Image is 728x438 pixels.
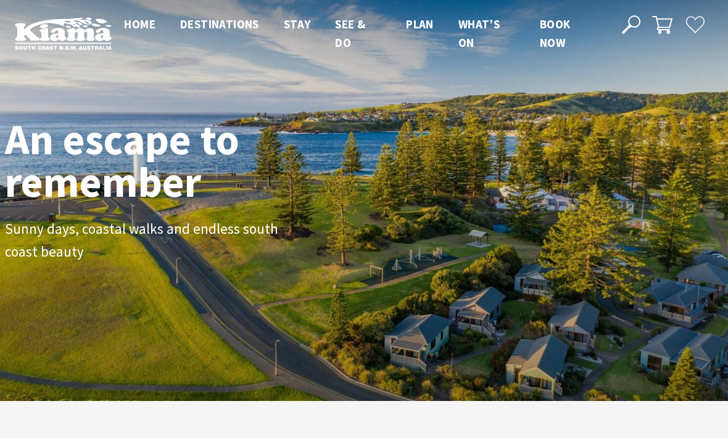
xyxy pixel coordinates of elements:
p: Sunny days, coastal walks and endless south coast beauty [5,218,283,263]
img: Kiama Logo [15,17,112,50]
span: Plan [406,17,434,31]
span: Home [124,17,155,31]
nav: Main Menu [112,15,607,52]
span: See & Do [335,17,365,50]
span: Book now [540,17,571,50]
h1: An escape to remember [5,118,344,203]
span: What’s On [458,17,500,50]
span: Destinations [180,17,259,31]
span: Stay [284,17,311,31]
